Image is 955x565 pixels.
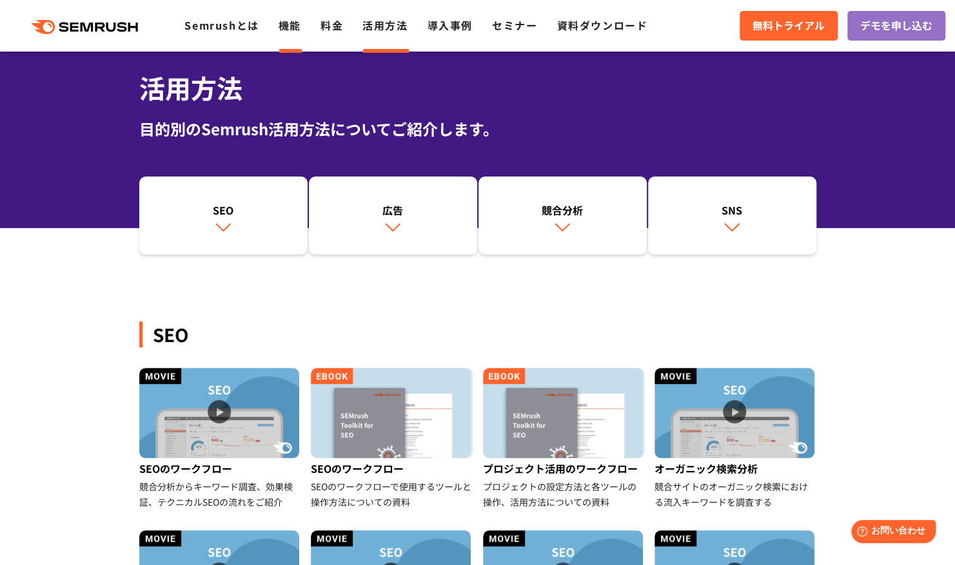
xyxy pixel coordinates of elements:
a: 活用方法 [362,17,408,33]
span: デモを申し込む [860,17,932,34]
a: SEO [139,177,308,255]
div: SEOのワークフローで使用するツールと操作方法についての資料 [311,479,473,510]
a: オーガニック検索分析 競合サイトのオーガニック検索における流入キーワードを調査する [655,368,816,510]
a: 競合分析 [478,177,647,255]
a: プロジェクト活用のワークフロー プロジェクトの設定方法と各ツールの操作、活用方法についての資料 [483,368,645,510]
a: セミナー [492,17,537,33]
div: オーガニック検索分析 [655,458,816,479]
div: SEO [139,321,816,347]
div: 競合分析からキーワード調査、効果検証、テクニカルSEOの流れをご紹介 [139,479,301,510]
h1: 活用方法 [139,69,816,107]
div: 目的別のSemrush活用方法についてご紹介します。 [139,117,816,140]
div: 競合分析 [485,202,640,218]
a: Semrushとは [184,17,259,33]
a: SNS [648,177,816,255]
div: SEOのワークフロー [311,458,473,479]
iframe: Help widget launcher [840,515,941,551]
div: 広告 [315,202,471,218]
div: プロジェクト活用のワークフロー [483,458,645,479]
div: SEOのワークフロー [139,458,301,479]
a: SEOのワークフロー 競合分析からキーワード調査、効果検証、テクニカルSEOの流れをご紹介 [139,368,301,510]
a: 資料ダウンロード [556,17,647,33]
div: プロジェクトの設定方法と各ツールの操作、活用方法についての資料 [483,479,645,510]
a: SEOのワークフロー SEOのワークフローで使用するツールと操作方法についての資料 [311,368,473,510]
a: 導入事例 [428,17,473,33]
a: デモを申し込む [847,11,945,41]
div: 競合サイトのオーガニック検索における流入キーワードを調査する [655,479,816,510]
a: 機能 [279,17,301,33]
div: SEO [146,202,301,218]
span: 無料トライアル [753,17,825,34]
a: 広告 [309,177,477,255]
div: SNS [655,202,810,218]
a: 料金 [320,17,343,33]
a: 無料トライアル [740,11,838,41]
